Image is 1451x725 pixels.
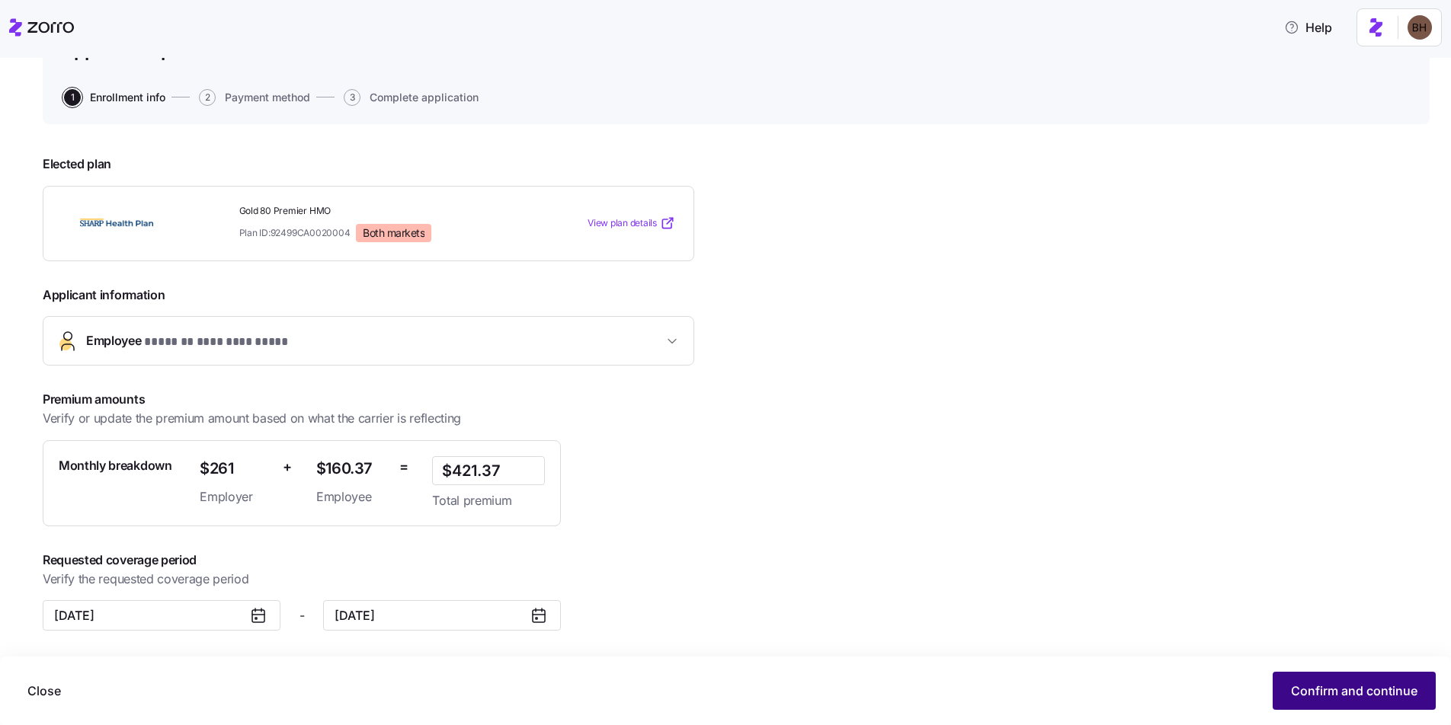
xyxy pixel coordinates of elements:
button: 1Enrollment info [64,89,165,106]
span: Complete application [370,92,479,103]
span: Help [1284,18,1332,37]
span: 2 [199,89,216,106]
span: Gold 80 Premier HMO [239,205,519,218]
span: Close [27,682,61,700]
button: Confirm and continue [1273,672,1436,710]
span: 3 [344,89,360,106]
img: c3c218ad70e66eeb89914ccc98a2927c [1408,15,1432,40]
span: View plan details [588,216,657,231]
button: Help [1272,12,1344,43]
span: Requested coverage period [43,551,750,570]
span: Plan ID: 92499CA0020004 [239,226,351,239]
img: Sharp Health Plan [62,206,171,241]
a: 1Enrollment info [61,89,165,106]
span: $160.37 [316,456,387,481]
button: 3Complete application [344,89,479,106]
span: Verify or update the premium amount based on what the carrier is reflecting [43,409,461,428]
span: + [283,456,292,478]
a: 3Complete application [341,89,479,106]
span: Employee [316,487,387,506]
span: $261 [200,456,271,481]
span: Total premium [432,491,545,510]
span: Confirm and continue [1291,682,1417,700]
span: - [299,606,305,625]
span: Applicant information [43,286,694,305]
span: Premium amounts [43,390,563,409]
input: MM/DD/YYYY [43,600,280,631]
span: Employee [86,331,288,352]
input: MM/DD/YYYY [323,600,561,631]
span: Verify the requested coverage period [43,570,248,589]
button: 2Payment method [199,89,310,106]
a: View plan details [588,216,675,231]
span: 1 [64,89,81,106]
span: Payment method [225,92,310,103]
span: Both markets [363,226,424,240]
span: = [399,456,408,478]
span: Employer [200,487,271,506]
span: Monthly breakdown [59,456,172,475]
button: Close [15,672,73,710]
a: 2Payment method [196,89,310,106]
span: Enrollment info [90,92,165,103]
span: Elected plan [43,155,694,174]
